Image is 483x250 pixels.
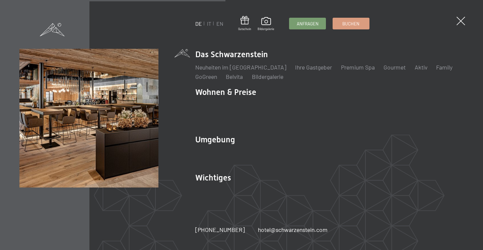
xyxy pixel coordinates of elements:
[297,21,319,27] span: Anfragen
[238,27,251,31] span: Gutschein
[436,64,453,71] a: Family
[195,73,217,80] a: GoGreen
[238,16,251,31] a: Gutschein
[384,64,406,71] a: Gourmet
[342,21,359,27] span: Buchen
[258,27,274,31] span: Bildergalerie
[258,17,274,31] a: Bildergalerie
[252,73,283,80] a: Bildergalerie
[258,226,328,234] a: hotel@schwarzenstein.com
[415,64,427,71] a: Aktiv
[207,20,211,27] a: IT
[341,64,375,71] a: Premium Spa
[195,226,245,234] a: [PHONE_NUMBER]
[295,64,332,71] a: Ihre Gastgeber
[226,73,243,80] a: Belvita
[333,18,369,29] a: Buchen
[289,18,326,29] a: Anfragen
[216,20,223,27] a: EN
[195,20,202,27] a: DE
[195,64,286,71] a: Neuheiten im [GEOGRAPHIC_DATA]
